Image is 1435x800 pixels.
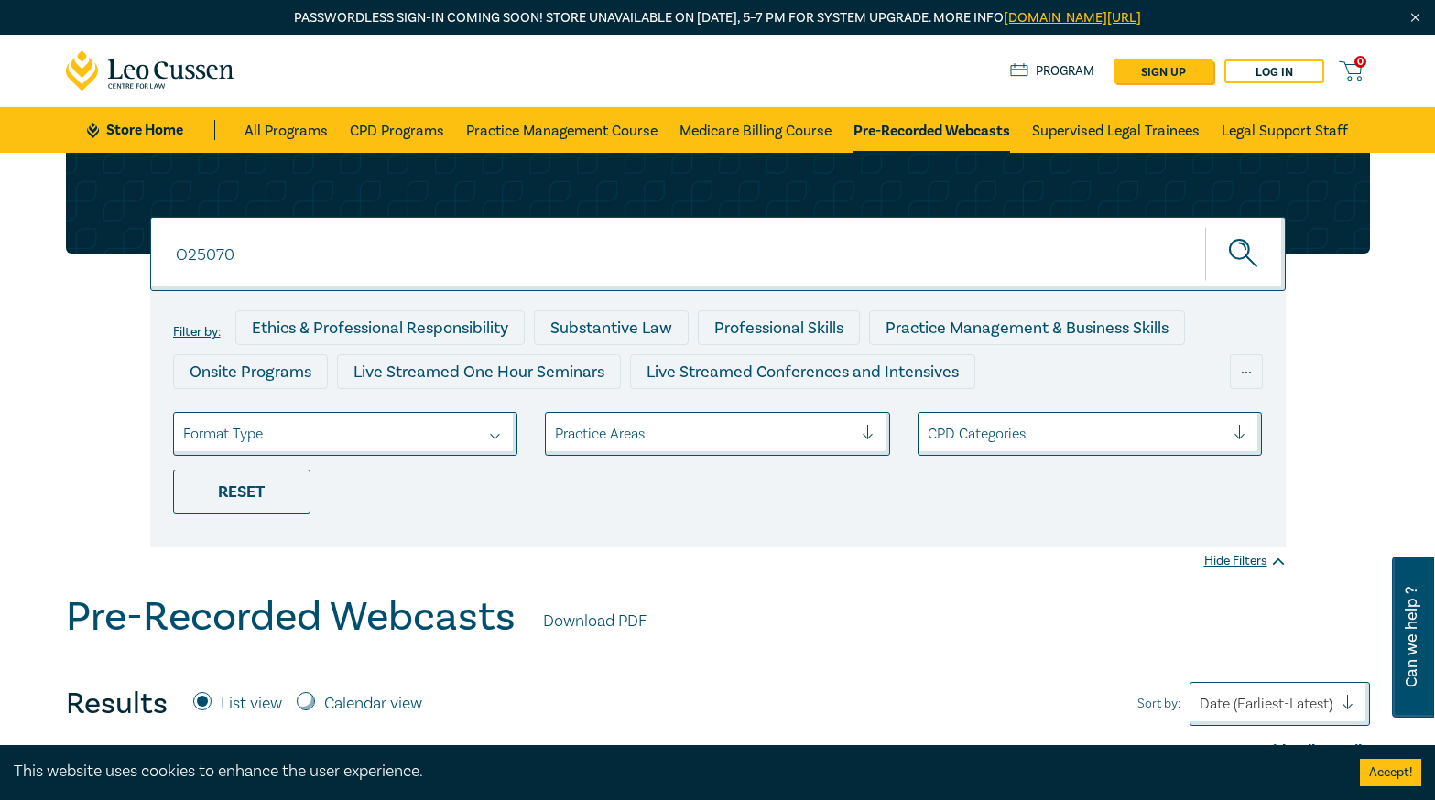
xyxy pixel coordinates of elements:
[692,398,893,433] div: 10 CPD Point Packages
[928,424,931,444] input: select
[1403,568,1420,707] span: Can we help ?
[630,354,975,389] div: Live Streamed Conferences and Intensives
[1354,56,1366,68] span: 0
[14,760,1332,784] div: This website uses cookies to enhance the user experience.
[87,120,214,140] a: Store Home
[543,610,647,633] a: Download PDF
[173,470,310,514] div: Reset
[66,740,1370,763] div: Hide All Details
[902,398,1071,433] div: National Programs
[1224,59,1324,83] a: Log in
[1010,61,1095,81] a: Program
[1032,107,1200,153] a: Supervised Legal Trainees
[173,354,328,389] div: Onsite Programs
[324,692,422,716] label: Calendar view
[66,593,516,641] h1: Pre-Recorded Webcasts
[534,310,689,345] div: Substantive Law
[1004,9,1141,27] a: [DOMAIN_NAME][URL]
[1114,59,1213,83] a: sign up
[869,310,1185,345] div: Practice Management & Business Skills
[183,424,187,444] input: select
[221,692,282,716] label: List view
[173,325,221,340] label: Filter by:
[555,424,559,444] input: select
[1230,354,1263,389] div: ...
[337,354,621,389] div: Live Streamed One Hour Seminars
[679,107,832,153] a: Medicare Billing Course
[245,107,328,153] a: All Programs
[473,398,683,433] div: Pre-Recorded Webcasts
[1137,694,1180,714] span: Sort by:
[150,217,1286,291] input: Search for a program title, program description or presenter name
[350,107,444,153] a: CPD Programs
[698,310,860,345] div: Professional Skills
[1200,694,1203,714] input: Sort by
[1222,107,1348,153] a: Legal Support Staff
[853,107,1010,153] a: Pre-Recorded Webcasts
[1408,10,1423,26] img: Close
[66,8,1370,28] p: Passwordless sign-in coming soon! Store unavailable on [DATE], 5–7 PM for system upgrade. More info
[235,310,525,345] div: Ethics & Professional Responsibility
[66,686,168,722] h4: Results
[1360,759,1421,786] button: Accept cookies
[466,107,658,153] a: Practice Management Course
[1204,552,1286,570] div: Hide Filters
[173,398,463,433] div: Live Streamed Practical Workshops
